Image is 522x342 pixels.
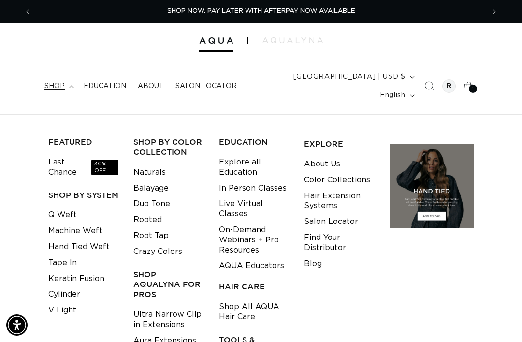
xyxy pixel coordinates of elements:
a: Duo Tone [133,196,170,212]
h3: Shop AquaLyna for Pros [133,269,203,299]
a: Cylinder [48,286,80,302]
a: Color Collections [304,172,370,188]
a: Keratin Fusion [48,271,104,287]
span: shop [44,82,65,90]
button: English [374,86,418,104]
h3: FEATURED [48,137,118,147]
a: Root Tap [133,228,169,244]
span: English [380,90,405,101]
a: Salon Locator [170,76,243,96]
span: SHOP NOW. PAY LATER WITH AFTERPAY NOW AVAILABLE [167,8,355,14]
a: Naturals [133,164,166,180]
a: V Light [48,302,76,318]
a: Q Weft [48,207,77,223]
a: AQUA Educators [219,258,284,274]
span: Salon Locator [175,82,237,90]
h3: EDUCATION [219,137,289,147]
a: Find Your Distributor [304,230,374,256]
a: Explore all Education [219,154,289,180]
a: Salon Locator [304,214,358,230]
a: Shop All AQUA Hair Care [219,299,289,325]
a: Machine Weft [48,223,102,239]
a: Ultra Narrow Clip in Extensions [133,307,203,333]
a: In Person Classes [219,180,287,196]
a: Rooted [133,212,162,228]
span: [GEOGRAPHIC_DATA] | USD $ [293,72,406,82]
h3: Shop by Color Collection [133,137,203,157]
button: Previous announcement [17,2,38,21]
button: [GEOGRAPHIC_DATA] | USD $ [288,68,419,86]
summary: Search [419,75,440,97]
h3: HAIR CARE [219,282,289,292]
button: Next announcement [484,2,505,21]
h3: EXPLORE [304,139,374,149]
span: Education [84,82,126,90]
span: 1 [472,85,474,93]
img: aqualyna.com [262,37,323,43]
h3: SHOP BY SYSTEM [48,190,118,200]
a: Education [78,76,132,96]
a: Crazy Colors [133,244,182,260]
a: Live Virtual Classes [219,196,289,222]
a: Tape In [48,255,77,271]
summary: shop [39,76,78,96]
a: Last Chance30% OFF [48,154,118,180]
a: Blog [304,256,322,272]
div: Accessibility Menu [6,314,28,336]
a: On-Demand Webinars + Pro Resources [219,222,289,258]
a: Hair Extension Systems [304,188,374,214]
a: Balayage [133,180,169,196]
a: About [132,76,170,96]
a: About Us [304,156,340,172]
img: Aqua Hair Extensions [199,37,233,44]
span: 30% OFF [91,160,119,176]
span: About [138,82,164,90]
a: Hand Tied Weft [48,239,110,255]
